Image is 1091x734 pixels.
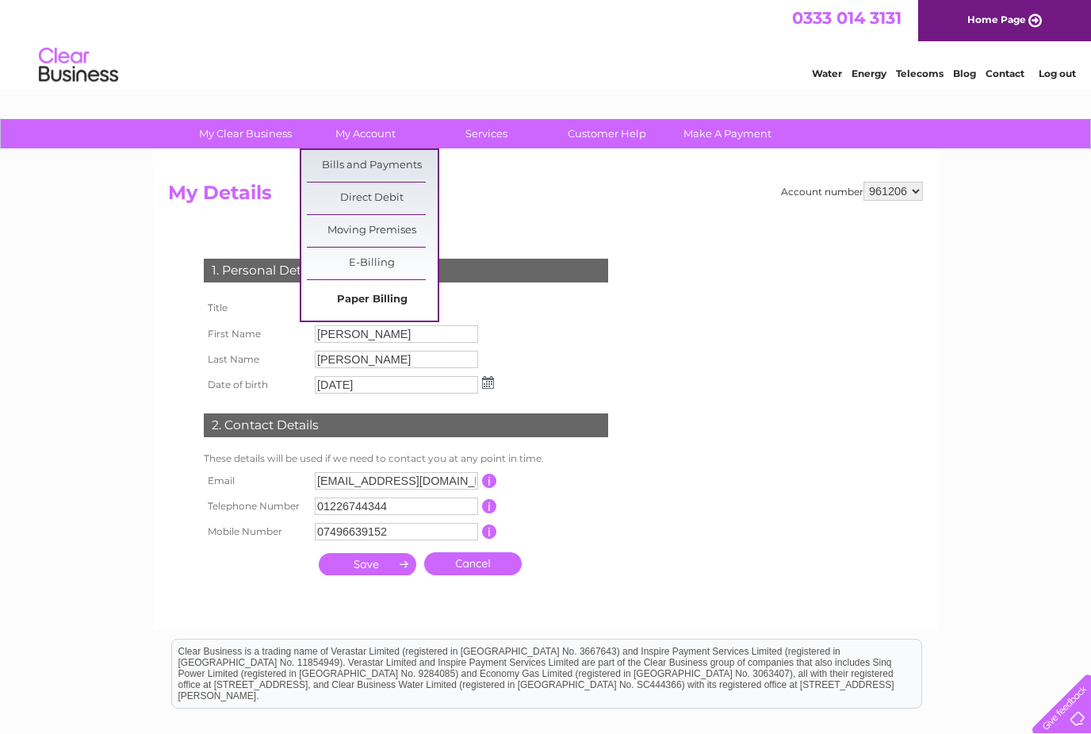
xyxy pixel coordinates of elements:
a: Direct Debit [307,183,438,214]
th: Last Name [200,347,311,372]
a: E-Billing [307,248,438,279]
div: Clear Business is a trading name of Verastar Limited (registered in [GEOGRAPHIC_DATA] No. 3667643... [172,9,921,77]
a: Blog [953,67,976,79]
th: Date of birth [200,372,311,398]
th: First Name [200,321,311,347]
th: Email [200,468,311,494]
a: Energy [852,67,886,79]
div: Account number [781,182,923,201]
a: Contact [986,67,1024,79]
img: ... [482,376,494,389]
a: 0333 014 3131 [792,8,902,28]
th: Telephone Number [200,494,311,519]
a: Telecoms [896,67,944,79]
a: Water [812,67,842,79]
a: My Clear Business [180,119,311,148]
div: 1. Personal Details [204,259,608,282]
a: Cancel [424,552,522,575]
a: Make A Payment [662,119,793,148]
div: 2. Contact Details [204,413,608,437]
a: Log out [1039,67,1076,79]
input: Information [482,474,497,488]
a: Bills and Payments [307,150,438,182]
th: Mobile Number [200,519,311,544]
img: logo.png [38,41,119,90]
input: Information [482,525,497,539]
input: Submit [319,553,416,575]
h2: My Details [168,182,923,212]
a: Services [421,119,552,148]
a: Moving Premises [307,215,438,247]
a: Paper Billing [307,284,438,316]
td: These details will be used if we need to contact you at any point in time. [200,449,612,468]
a: Customer Help [542,119,672,148]
input: Information [482,499,497,513]
th: Title [200,294,311,321]
a: My Account [301,119,431,148]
